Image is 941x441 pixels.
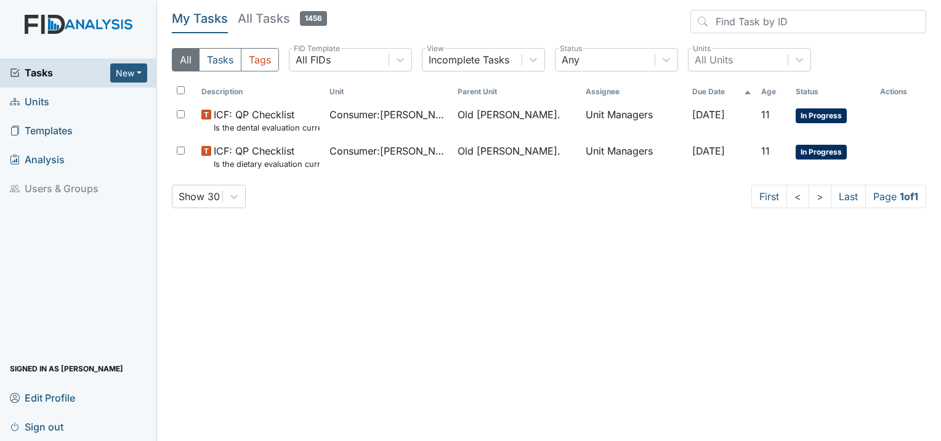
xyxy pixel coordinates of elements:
div: All Units [695,52,733,67]
span: Sign out [10,417,63,436]
span: ICF: QP Checklist Is the dietary evaluation current? (document the date in the comment section) [214,144,320,170]
a: First [751,185,787,208]
small: Is the dietary evaluation current? (document the date in the comment section) [214,158,320,170]
a: Tasks [10,65,110,80]
th: Assignee [581,81,687,102]
td: Unit Managers [581,102,687,139]
button: Tasks [199,48,241,71]
span: ICF: QP Checklist Is the dental evaluation current? (document the date, oral rating, and goal # i... [214,107,320,134]
span: Consumer : [PERSON_NAME] [329,107,448,122]
div: Incomplete Tasks [429,52,509,67]
span: Edit Profile [10,388,75,407]
span: Analysis [10,150,65,169]
th: Toggle SortBy [791,81,875,102]
span: [DATE] [692,108,725,121]
nav: task-pagination [751,185,926,208]
th: Toggle SortBy [756,81,790,102]
span: Old [PERSON_NAME]. [458,107,560,122]
button: All [172,48,200,71]
small: Is the dental evaluation current? (document the date, oral rating, and goal # if needed in the co... [214,122,320,134]
span: In Progress [796,145,847,160]
a: > [809,185,831,208]
span: In Progress [796,108,847,123]
span: Old [PERSON_NAME]. [458,144,560,158]
span: Signed in as [PERSON_NAME] [10,359,123,378]
h5: All Tasks [238,10,327,27]
th: Toggle SortBy [687,81,756,102]
div: All FIDs [296,52,331,67]
span: Templates [10,121,73,140]
th: Toggle SortBy [196,81,325,102]
th: Actions [875,81,926,102]
div: Type filter [172,48,279,71]
strong: 1 of 1 [900,190,918,203]
span: 11 [761,108,770,121]
input: Find Task by ID [690,10,926,33]
h5: My Tasks [172,10,228,27]
div: Any [562,52,580,67]
span: Page [865,185,926,208]
span: Units [10,92,49,111]
a: < [786,185,809,208]
input: Toggle All Rows Selected [177,86,185,94]
a: Last [831,185,866,208]
th: Toggle SortBy [453,81,581,102]
td: Unit Managers [581,139,687,175]
span: Consumer : [PERSON_NAME] [329,144,448,158]
div: Show 30 [179,189,220,204]
th: Toggle SortBy [325,81,453,102]
span: [DATE] [692,145,725,157]
span: 1456 [300,11,327,26]
span: 11 [761,145,770,157]
button: Tags [241,48,279,71]
button: New [110,63,147,83]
